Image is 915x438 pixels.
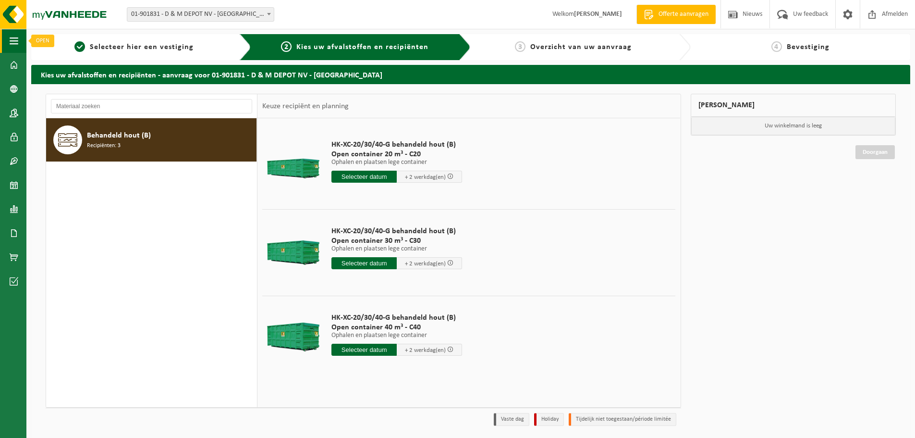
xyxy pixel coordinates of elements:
[331,140,462,150] span: HK-XC-20/30/40-G behandeld hout (B)
[530,43,632,51] span: Overzicht van uw aanvraag
[331,323,462,332] span: Open container 40 m³ - C40
[855,145,895,159] a: Doorgaan
[691,117,896,135] p: Uw winkelmand is leeg
[787,43,830,51] span: Bevestiging
[331,150,462,159] span: Open container 20 m³ - C20
[51,99,252,113] input: Materiaal zoeken
[296,43,428,51] span: Kies uw afvalstoffen en recipiënten
[127,7,274,22] span: 01-901831 - D & M DEPOT NV - AARTSELAAR
[331,171,397,183] input: Selecteer datum
[36,41,232,53] a: 1Selecteer hier een vestiging
[331,257,397,269] input: Selecteer datum
[257,94,354,118] div: Keuze recipiënt en planning
[281,41,292,52] span: 2
[90,43,194,51] span: Selecteer hier een vestiging
[494,413,529,426] li: Vaste dag
[87,141,121,150] span: Recipiënten: 3
[534,413,564,426] li: Holiday
[127,8,274,21] span: 01-901831 - D & M DEPOT NV - AARTSELAAR
[331,313,462,323] span: HK-XC-20/30/40-G behandeld hout (B)
[515,41,525,52] span: 3
[405,347,446,353] span: + 2 werkdag(en)
[771,41,782,52] span: 4
[87,130,151,141] span: Behandeld hout (B)
[331,236,462,246] span: Open container 30 m³ - C30
[691,94,896,117] div: [PERSON_NAME]
[574,11,622,18] strong: [PERSON_NAME]
[331,344,397,356] input: Selecteer datum
[331,246,462,252] p: Ophalen en plaatsen lege container
[656,10,711,19] span: Offerte aanvragen
[46,118,257,162] button: Behandeld hout (B) Recipiënten: 3
[569,413,676,426] li: Tijdelijk niet toegestaan/période limitée
[331,332,462,339] p: Ophalen en plaatsen lege container
[31,65,910,84] h2: Kies uw afvalstoffen en recipiënten - aanvraag voor 01-901831 - D & M DEPOT NV - [GEOGRAPHIC_DATA]
[405,174,446,180] span: + 2 werkdag(en)
[331,159,462,166] p: Ophalen en plaatsen lege container
[405,261,446,267] span: + 2 werkdag(en)
[636,5,716,24] a: Offerte aanvragen
[74,41,85,52] span: 1
[331,226,462,236] span: HK-XC-20/30/40-G behandeld hout (B)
